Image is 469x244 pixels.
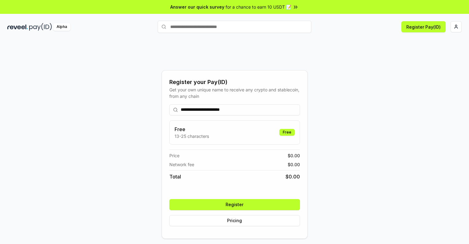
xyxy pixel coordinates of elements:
[169,215,300,226] button: Pricing
[169,173,181,180] span: Total
[175,133,209,139] p: 13-25 characters
[53,23,70,31] div: Alpha
[170,4,224,10] span: Answer our quick survey
[175,126,209,133] h3: Free
[29,23,52,31] img: pay_id
[169,78,300,86] div: Register your Pay(ID)
[226,4,291,10] span: for a chance to earn 10 USDT 📝
[279,129,295,136] div: Free
[169,86,300,99] div: Get your own unique name to receive any crypto and stablecoin, from any chain
[169,199,300,210] button: Register
[401,21,446,32] button: Register Pay(ID)
[169,152,179,159] span: Price
[288,161,300,168] span: $ 0.00
[286,173,300,180] span: $ 0.00
[288,152,300,159] span: $ 0.00
[169,161,194,168] span: Network fee
[7,23,28,31] img: reveel_dark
